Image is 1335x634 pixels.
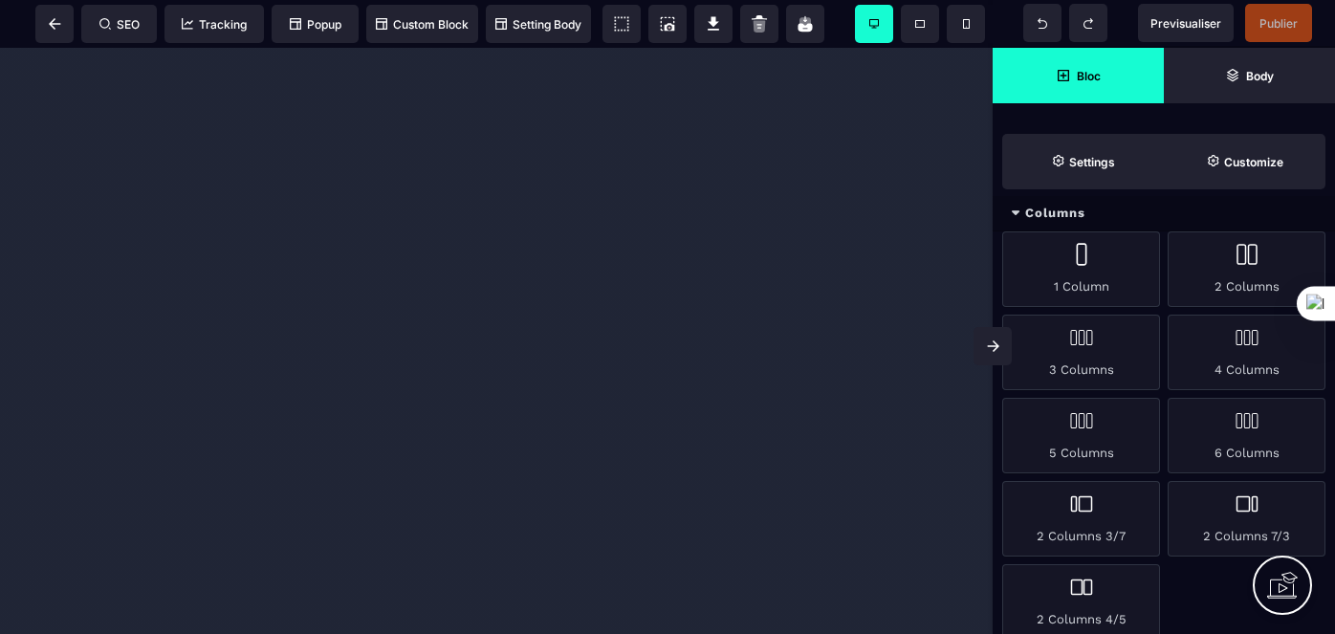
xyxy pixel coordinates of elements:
div: 6 Columns [1168,398,1325,473]
strong: Body [1246,69,1274,83]
div: Columns [993,196,1335,231]
span: Previsualiser [1150,16,1221,31]
span: Setting Body [495,17,581,32]
span: Custom Block [376,17,469,32]
span: Publier [1259,16,1298,31]
span: Preview [1138,4,1234,42]
div: 2 Columns [1168,231,1325,307]
div: 1 Column [1002,231,1160,307]
span: Settings [1002,134,1164,189]
strong: Settings [1069,155,1115,169]
span: SEO [99,17,140,32]
span: Screenshot [648,5,687,43]
span: Tracking [182,17,247,32]
div: 5 Columns [1002,398,1160,473]
span: Open Layer Manager [1164,48,1335,103]
span: Popup [290,17,341,32]
div: 4 Columns [1168,315,1325,390]
div: 2 Columns 7/3 [1168,481,1325,557]
span: View components [602,5,641,43]
div: 3 Columns [1002,315,1160,390]
strong: Bloc [1077,69,1101,83]
span: Open Style Manager [1164,134,1325,189]
div: 2 Columns 3/7 [1002,481,1160,557]
span: Open Blocks [993,48,1164,103]
strong: Customize [1224,155,1283,169]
